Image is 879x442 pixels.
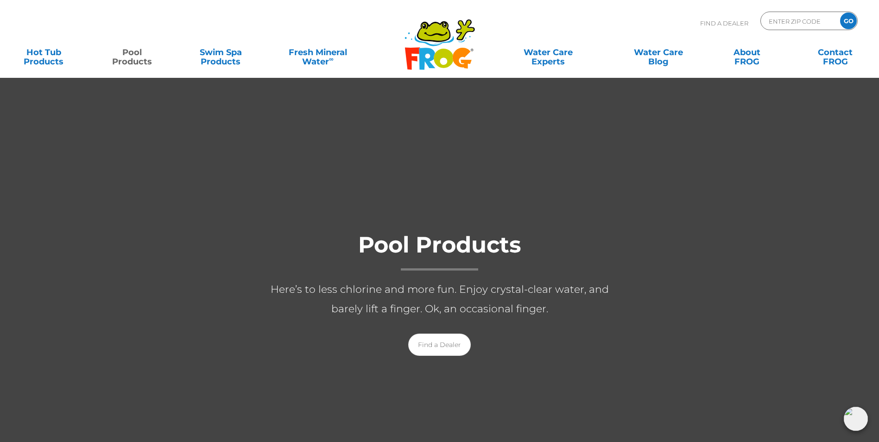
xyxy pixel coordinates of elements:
[844,407,868,431] img: openIcon
[98,43,167,62] a: PoolProducts
[275,43,361,62] a: Fresh MineralWater∞
[408,334,471,356] a: Find a Dealer
[768,14,830,28] input: Zip Code Form
[329,55,334,63] sup: ∞
[186,43,255,62] a: Swim SpaProducts
[493,43,604,62] a: Water CareExperts
[254,280,625,319] p: Here’s to less chlorine and more fun. Enjoy crystal-clear water, and barely lift a finger. Ok, an...
[254,233,625,271] h1: Pool Products
[712,43,781,62] a: AboutFROG
[624,43,693,62] a: Water CareBlog
[9,43,78,62] a: Hot TubProducts
[700,12,748,35] p: Find A Dealer
[801,43,870,62] a: ContactFROG
[840,13,857,29] input: GO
